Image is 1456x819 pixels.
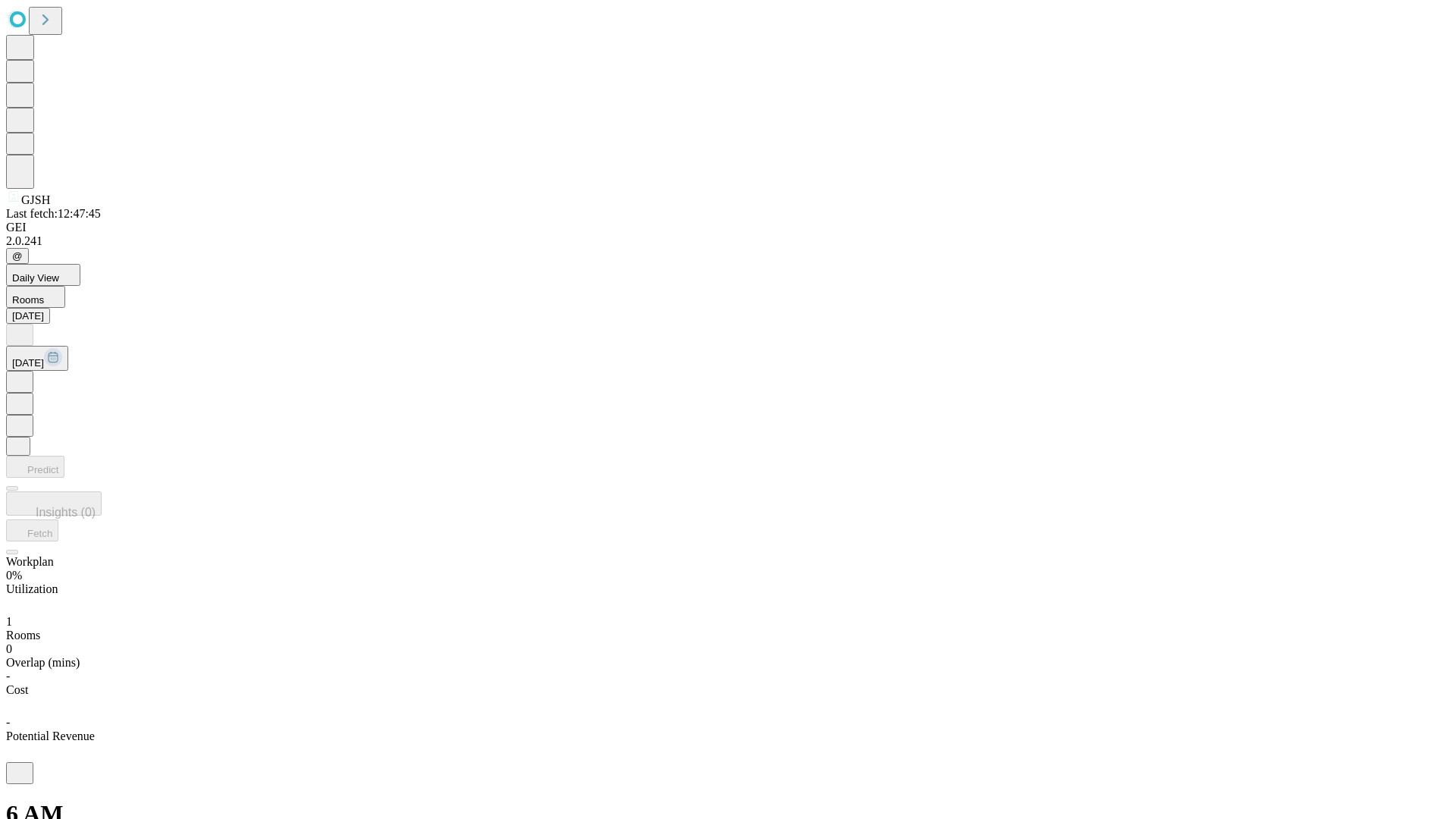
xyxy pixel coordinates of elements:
span: - [6,670,10,682]
span: 1 [6,615,12,628]
span: Potential Revenue [6,730,95,742]
button: Daily View [6,264,80,286]
span: [DATE] [12,357,44,369]
button: [DATE] [6,346,68,371]
span: GJSH [21,193,50,206]
button: @ [6,248,29,264]
span: Daily View [12,272,59,284]
span: Insights (0) [36,506,96,519]
span: Last fetch: 12:47:45 [6,207,101,220]
div: GEI [6,221,1450,234]
button: Predict [6,456,64,478]
span: @ [12,250,23,262]
span: - [6,716,10,729]
button: Rooms [6,286,65,308]
span: Rooms [12,294,44,306]
span: 0% [6,569,22,582]
button: Fetch [6,519,58,541]
span: Rooms [6,629,40,642]
span: Overlap (mins) [6,656,80,669]
span: Cost [6,683,28,696]
button: Insights (0) [6,491,102,516]
button: [DATE] [6,308,50,324]
span: Workplan [6,555,54,568]
span: Utilization [6,582,58,595]
div: 2.0.241 [6,234,1450,248]
span: 0 [6,642,12,655]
